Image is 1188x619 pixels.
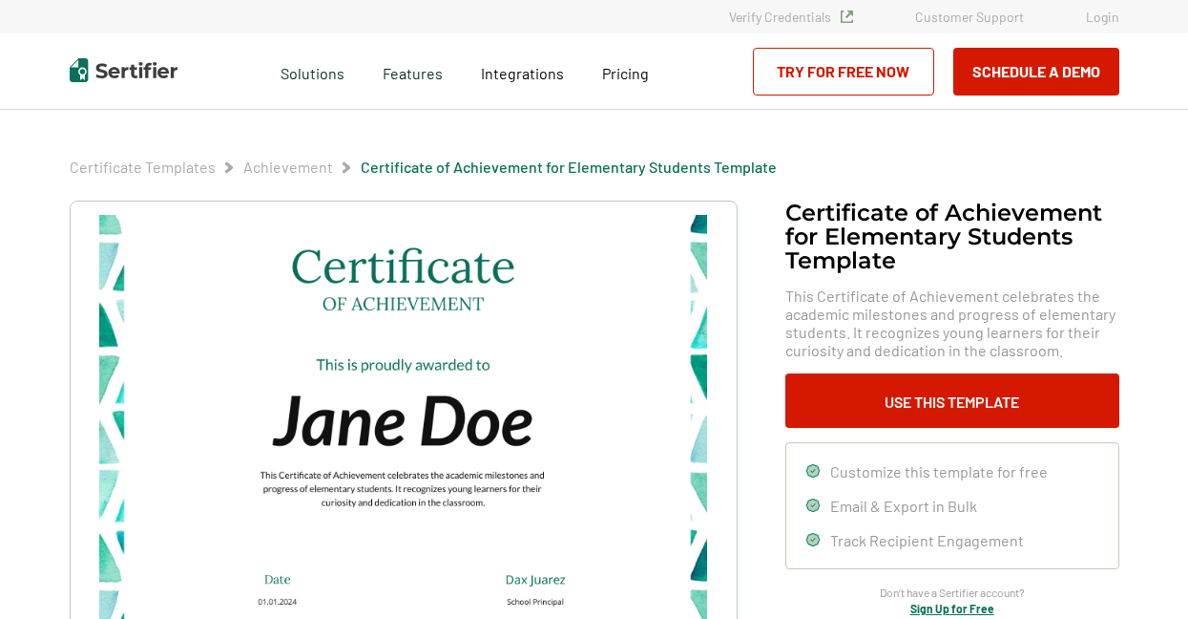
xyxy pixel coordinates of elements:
span: Certificate of Achievement for Elementary Students Template [361,158,777,177]
a: Sign Up for Free [910,602,994,615]
a: Verify Credentials [729,9,853,25]
a: Pricing [602,59,649,83]
img: Verified [841,11,853,23]
span: Don’t have a Sertifier account? [880,584,1025,602]
a: Certificate of Achievement for Elementary Students Template [361,158,777,176]
span: Integrations [481,64,564,82]
a: Certificate Templates [70,158,216,176]
span: Email & Export in Bulk [830,497,977,515]
img: Sertifier | Digital Credentialing Platform [70,58,177,82]
a: Customer Support [915,9,1024,25]
a: Achievement [243,158,333,176]
span: Customize this template for free [830,462,1048,480]
span: Pricing [602,64,649,82]
div: Breadcrumb [70,158,777,177]
button: Use This Template [785,374,1119,428]
h1: Certificate of Achievement for Elementary Students Template [785,201,1119,272]
span: Solutions [281,59,344,83]
span: Track Recipient Engagement [830,531,1024,549]
a: Try for Free Now [753,48,934,96]
span: Achievement [243,158,333,177]
span: Certificate Templates [70,158,216,177]
span: This Certificate of Achievement celebrates the academic milestones and progress of elementary stu... [785,287,1119,359]
a: Login [1086,9,1119,25]
a: Integrations [481,59,564,83]
span: Features [383,59,443,83]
